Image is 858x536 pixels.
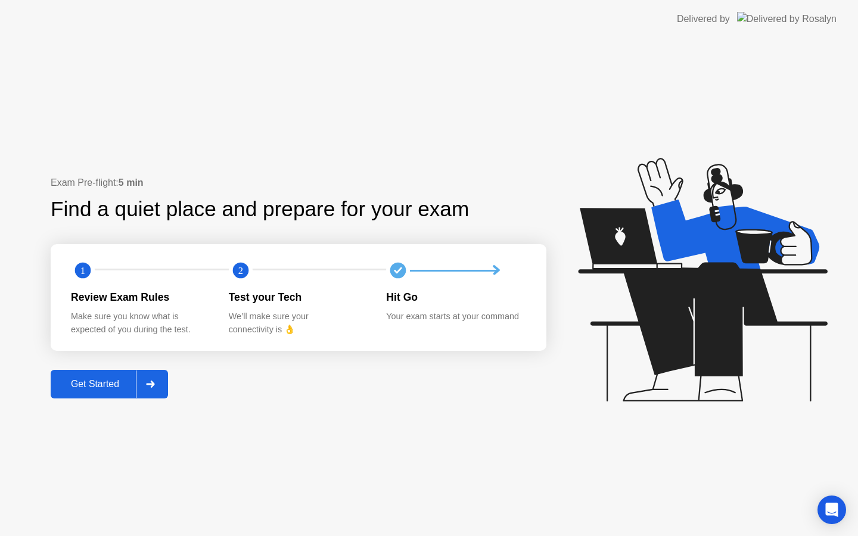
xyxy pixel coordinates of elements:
[817,496,846,524] div: Open Intercom Messenger
[677,12,730,26] div: Delivered by
[51,370,168,398] button: Get Started
[229,310,368,336] div: We’ll make sure your connectivity is 👌
[386,310,525,323] div: Your exam starts at your command
[71,310,210,336] div: Make sure you know what is expected of you during the test.
[238,265,243,276] text: 2
[54,379,136,389] div: Get Started
[229,289,368,305] div: Test your Tech
[71,289,210,305] div: Review Exam Rules
[80,265,85,276] text: 1
[737,12,837,26] img: Delivered by Rosalyn
[386,289,525,305] div: Hit Go
[119,177,144,188] b: 5 min
[51,176,546,190] div: Exam Pre-flight:
[51,194,471,225] div: Find a quiet place and prepare for your exam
